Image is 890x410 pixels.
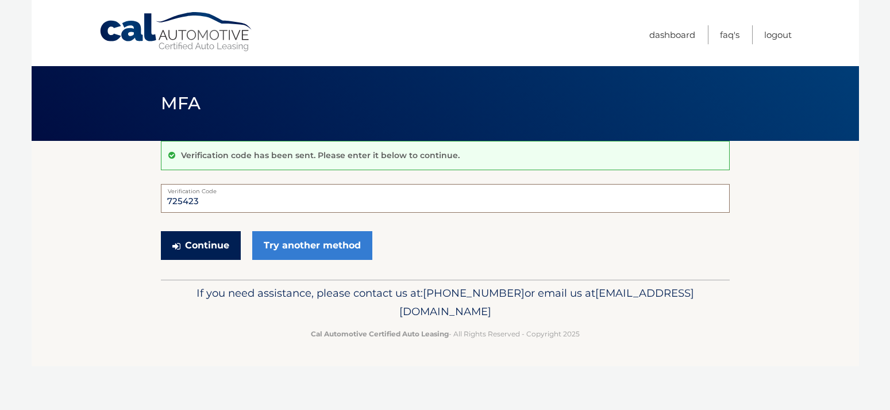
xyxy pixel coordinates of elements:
input: Verification Code [161,184,730,213]
a: Try another method [252,231,372,260]
strong: Cal Automotive Certified Auto Leasing [311,329,449,338]
a: Logout [764,25,792,44]
span: [EMAIL_ADDRESS][DOMAIN_NAME] [399,286,694,318]
a: Dashboard [649,25,695,44]
span: MFA [161,93,201,114]
p: - All Rights Reserved - Copyright 2025 [168,328,722,340]
label: Verification Code [161,184,730,193]
p: Verification code has been sent. Please enter it below to continue. [181,150,460,160]
p: If you need assistance, please contact us at: or email us at [168,284,722,321]
a: FAQ's [720,25,739,44]
span: [PHONE_NUMBER] [423,286,525,300]
a: Cal Automotive [99,12,254,52]
button: Continue [161,231,241,260]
